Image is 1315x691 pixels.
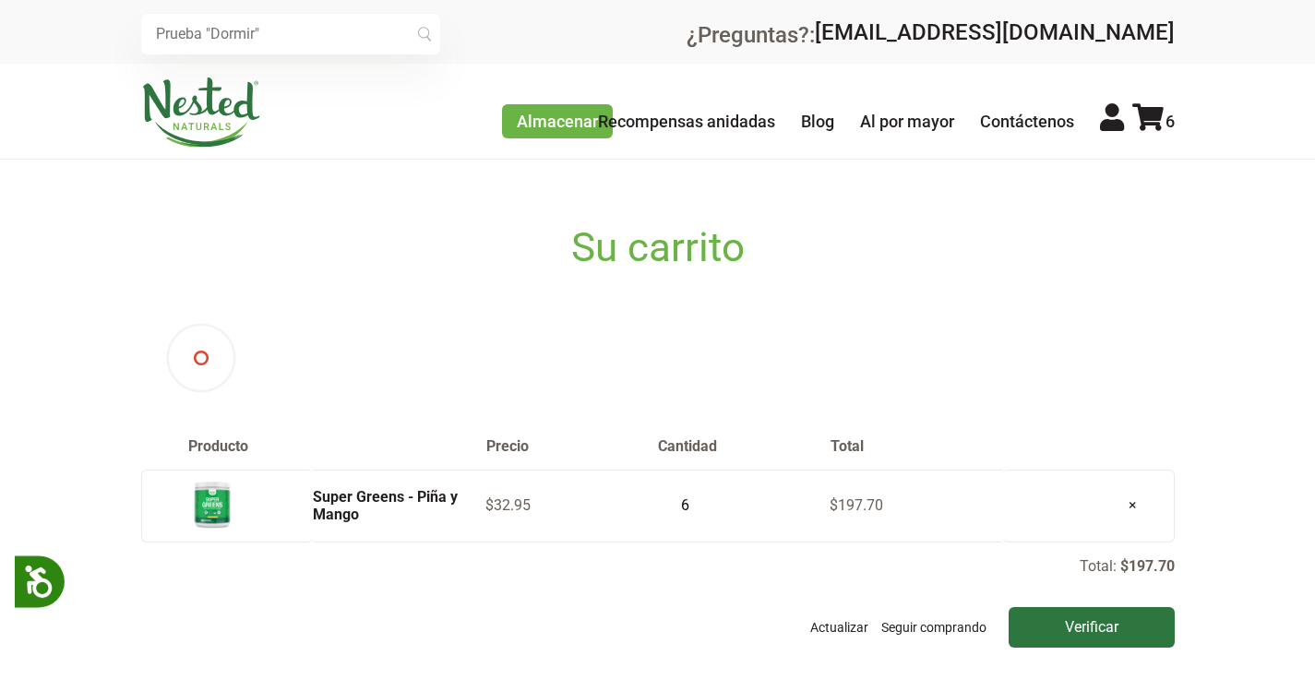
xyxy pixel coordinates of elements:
font: Su carrito [571,223,745,271]
font: Almacenar [517,112,598,131]
a: Super Greens - Piña y Mango [313,488,458,522]
font: Producto [188,436,248,454]
font: ¿Preguntas?: [687,21,815,47]
font: Precio [486,436,529,454]
img: Super Greens - Piña y Mango - 30 Porciones [189,478,235,530]
font: Actualizar [810,620,868,635]
font: $197.70 [830,496,883,514]
a: [EMAIL_ADDRESS][DOMAIN_NAME] [815,19,1175,45]
font: 6 [1166,112,1175,131]
a: Almacenar [502,104,613,138]
button: Actualizar [806,607,873,648]
img: Naturales anidados [141,77,261,148]
font: Total: [1080,557,1117,575]
font: $197.70 [1120,557,1175,575]
a: Blog [801,112,834,131]
img: loader_new.svg [141,298,261,418]
font: Cantidad [658,436,717,454]
a: Contáctenos [980,112,1074,131]
font: × [1129,496,1137,514]
a: × [1114,482,1152,529]
input: Verificar [1009,607,1175,648]
a: Recompensas anidadas [598,112,775,131]
a: 6 [1132,112,1175,131]
font: Total [831,436,864,454]
a: Al por mayor [860,112,954,131]
font: $32.95 [485,496,531,514]
input: Prueba "Dormir" [141,14,440,54]
font: Seguir comprando [881,620,986,635]
a: Seguir comprando [877,607,991,648]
